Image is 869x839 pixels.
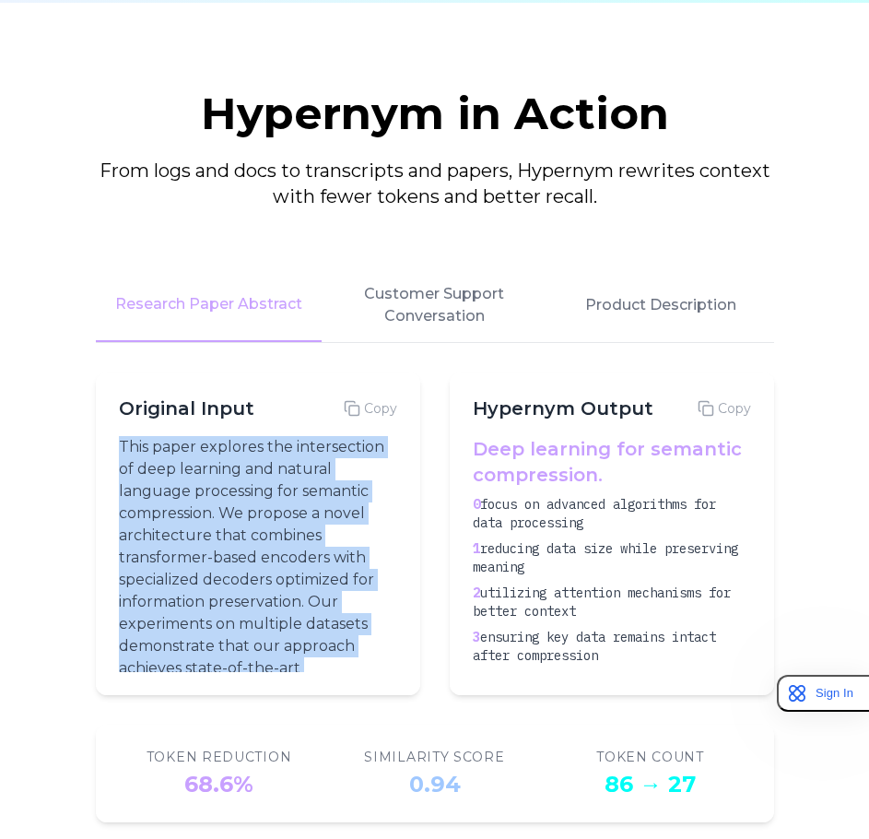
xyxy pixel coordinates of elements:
[473,540,738,575] span: reducing data size while preserving meaning
[473,540,480,557] span: 1
[409,770,461,799] div: 0.94
[473,396,653,421] h3: Hypernym Output
[96,158,774,209] p: From logs and docs to transcripts and papers, Hypernym rewrites context with fewer tokens and bet...
[473,496,480,513] span: 0
[473,629,480,645] span: 3
[605,770,696,799] div: 86 → 27
[364,748,504,766] div: Similarity Score
[473,496,716,531] span: focus on advanced algorithms for data processing
[473,585,480,601] span: 2
[344,399,397,418] button: Copy
[473,629,716,664] span: ensuring key data remains intact after compression
[473,585,731,620] span: utilizing attention mechanisms for better context
[96,91,774,136] h2: Hypernym in Action
[364,399,397,418] span: Copy
[718,399,751,418] span: Copy
[473,436,744,488] h4: Deep learning for semantic compression.
[147,748,292,766] div: Token Reduction
[184,770,253,799] div: 68.6%
[322,268,547,342] button: Customer Support Conversation
[96,268,322,342] button: Research Paper Abstract
[596,748,704,766] div: Token Count
[119,396,254,421] h3: Original Input
[698,399,751,418] button: Copy
[547,268,773,342] button: Product Description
